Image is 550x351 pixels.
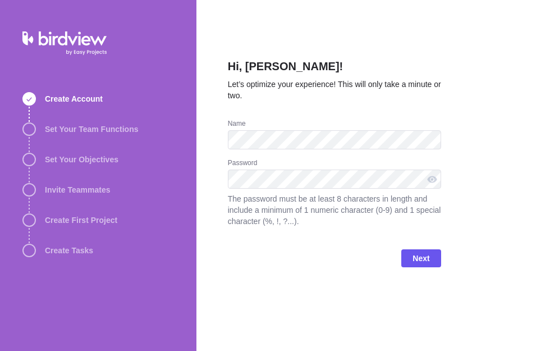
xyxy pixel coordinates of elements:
[412,252,429,265] span: Next
[228,158,441,170] div: Password
[45,215,117,226] span: Create First Project
[45,154,118,165] span: Set Your Objectives
[45,124,138,135] span: Set Your Team Functions
[45,245,93,256] span: Create Tasks
[45,184,110,195] span: Invite Teammates
[45,93,103,104] span: Create Account
[401,249,441,267] span: Next
[228,58,441,79] h2: Hi, [PERSON_NAME]!
[228,80,441,100] span: Let’s optimize your experience! This will only take a minute or two.
[228,193,441,227] span: The password must be at least 8 characters in length and include a minimum of 1 numeric character...
[228,119,441,130] div: Name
